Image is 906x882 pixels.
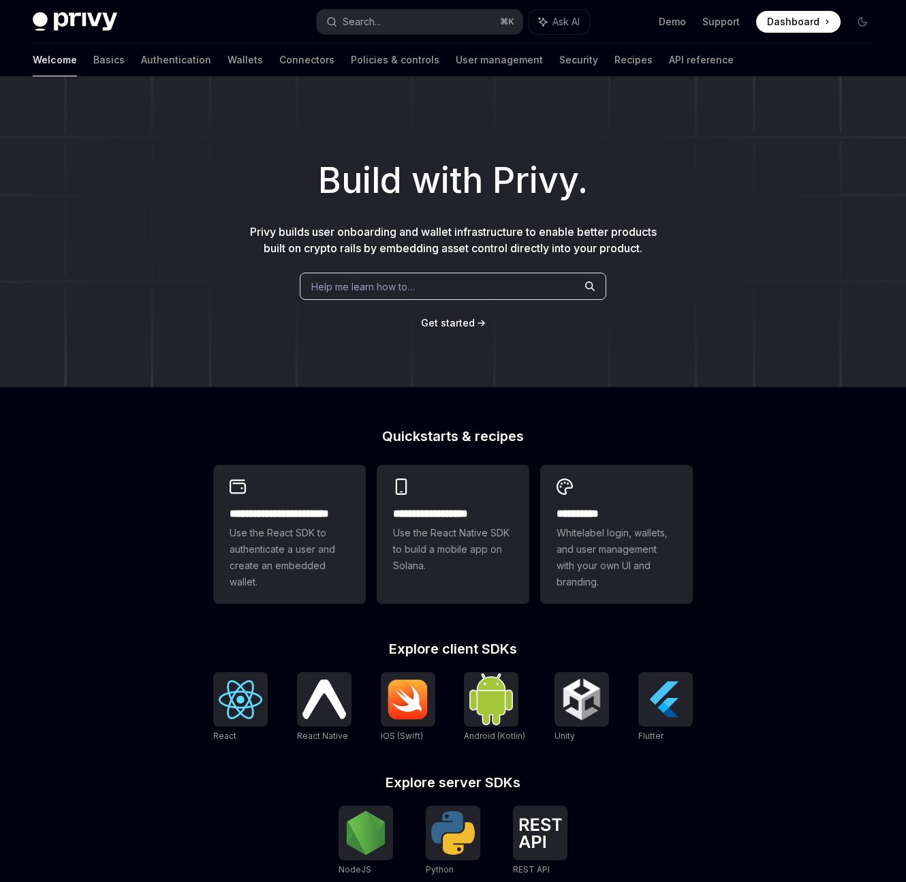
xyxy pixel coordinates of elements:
span: ⌘ K [500,16,514,27]
img: Android (Kotlin) [469,673,513,725]
h1: Build with Privy. [22,154,884,207]
a: FlutterFlutter [638,672,693,743]
span: Whitelabel login, wallets, and user management with your own UI and branding. [557,525,676,590]
span: Flutter [638,731,663,741]
a: NodeJSNodeJS [339,806,393,877]
a: UnityUnity [554,672,609,743]
span: Android (Kotlin) [464,731,525,741]
img: Python [431,811,475,855]
span: React [213,731,236,741]
a: Demo [659,15,686,29]
a: REST APIREST API [513,806,567,877]
img: dark logo [33,12,117,31]
a: ReactReact [213,672,268,743]
a: **** **** **** ***Use the React Native SDK to build a mobile app on Solana. [377,465,529,604]
a: iOS (Swift)iOS (Swift) [381,672,435,743]
a: User management [456,44,543,76]
a: **** *****Whitelabel login, wallets, and user management with your own UI and branding. [540,465,693,604]
span: React Native [297,731,348,741]
a: Wallets [228,44,263,76]
a: Welcome [33,44,77,76]
span: Get started [421,317,475,329]
a: Authentication [141,44,211,76]
img: React [219,680,262,719]
img: React Native [302,680,346,718]
a: Policies & controls [351,44,439,76]
a: Android (Kotlin)Android (Kotlin) [464,672,525,743]
a: PythonPython [426,806,480,877]
button: Toggle dark mode [852,11,873,33]
a: React NativeReact Native [297,672,352,743]
a: Get started [421,316,475,330]
button: Search...⌘K [317,10,523,34]
span: REST API [513,864,550,875]
img: Unity [560,678,604,721]
button: Ask AI [529,10,589,34]
div: Search... [343,14,381,30]
h2: Explore server SDKs [213,776,693,789]
span: Help me learn how to… [311,279,415,294]
a: Support [702,15,740,29]
span: iOS (Swift) [381,731,423,741]
span: Use the React SDK to authenticate a user and create an embedded wallet. [230,525,349,590]
a: Security [559,44,598,76]
span: Dashboard [767,15,819,29]
a: Basics [93,44,125,76]
a: Dashboard [756,11,841,33]
span: NodeJS [339,864,371,875]
h2: Explore client SDKs [213,642,693,656]
span: Use the React Native SDK to build a mobile app on Solana. [393,525,513,574]
span: Unity [554,731,575,741]
a: Connectors [279,44,334,76]
img: NodeJS [344,811,388,855]
h2: Quickstarts & recipes [213,429,693,443]
a: API reference [669,44,734,76]
img: iOS (Swift) [386,679,430,720]
span: Privy builds user onboarding and wallet infrastructure to enable better products built on crypto ... [250,225,657,255]
img: Flutter [644,678,687,721]
span: Ask AI [552,15,580,29]
img: REST API [518,818,562,848]
a: Recipes [614,44,653,76]
span: Python [426,864,454,875]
